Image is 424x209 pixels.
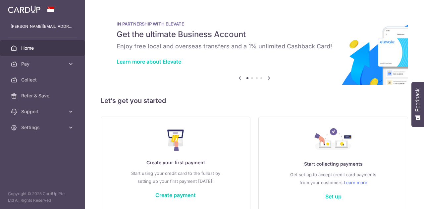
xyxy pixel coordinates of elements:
span: Home [21,45,65,51]
span: Pay [21,61,65,67]
img: CardUp [8,5,40,13]
p: Create your first payment [114,159,237,167]
img: Collect Payment [314,128,352,152]
p: Start collecting payments [272,160,395,168]
a: Learn more [344,179,367,186]
p: IN PARTNERSHIP WITH ELEVATE [117,21,392,26]
button: Feedback - Show survey [411,82,424,127]
span: Collect [21,77,65,83]
span: Feedback [415,88,421,112]
p: Start using your credit card to the fullest by setting up your first payment [DATE]! [114,169,237,185]
span: Settings [21,124,65,131]
a: Set up [325,193,342,200]
span: Support [21,108,65,115]
img: Make Payment [167,130,184,151]
p: [PERSON_NAME][EMAIL_ADDRESS][DOMAIN_NAME] [11,23,74,30]
h5: Let’s get you started [101,95,408,106]
img: Renovation banner [101,11,408,85]
h5: Get the ultimate Business Account [117,29,392,40]
a: Learn more about Elevate [117,58,181,65]
span: Refer & Save [21,92,65,99]
h6: Enjoy free local and overseas transfers and a 1% unlimited Cashback Card! [117,42,392,50]
a: Create payment [155,192,196,198]
p: Get set up to accept credit card payments from your customers. [272,171,395,186]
